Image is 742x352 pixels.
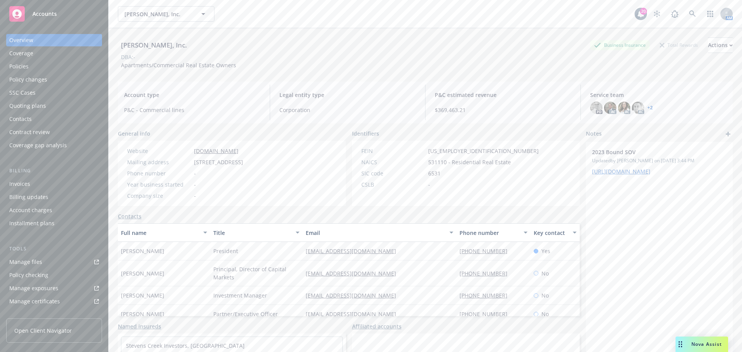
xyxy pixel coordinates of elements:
div: Contract review [9,126,50,138]
a: [EMAIL_ADDRESS][DOMAIN_NAME] [306,310,402,318]
div: Coverage gap analysis [9,139,67,151]
span: Notes [586,129,602,139]
div: Mailing address [127,158,191,166]
div: Title [213,229,291,237]
a: Coverage gap analysis [6,139,102,151]
span: President [213,247,238,255]
div: Company size [127,192,191,200]
a: Account charges [6,204,102,216]
a: Manage files [6,256,102,268]
span: - [428,180,430,189]
div: Full name [121,229,199,237]
div: Policy checking [9,269,48,281]
div: Invoices [9,178,30,190]
span: Open Client Navigator [14,326,72,335]
a: Overview [6,34,102,46]
a: +2 [647,105,653,110]
div: Key contact [534,229,568,237]
a: [EMAIL_ADDRESS][DOMAIN_NAME] [306,247,402,255]
img: photo [604,102,616,114]
a: Accounts [6,3,102,25]
span: Yes [541,247,550,255]
a: Manage exposures [6,282,102,294]
div: Overview [9,34,33,46]
button: Phone number [456,223,530,242]
a: Coverage [6,47,102,60]
div: Billing updates [9,191,48,203]
button: Nova Assist [676,337,728,352]
span: [PERSON_NAME] [121,310,164,318]
div: Phone number [459,229,519,237]
span: Partner/Executive Officer [213,310,278,318]
span: P&C estimated revenue [435,91,571,99]
div: CSLB [361,180,425,189]
span: 6531 [428,169,441,177]
div: Quoting plans [9,100,46,112]
div: SIC code [361,169,425,177]
span: Legal entity type [279,91,416,99]
div: Contacts [9,113,32,125]
span: General info [118,129,150,138]
span: - [194,180,196,189]
span: [STREET_ADDRESS] [194,158,243,166]
span: Identifiers [352,129,379,138]
span: - [194,169,196,177]
img: photo [618,102,630,114]
a: Report a Bug [667,6,682,22]
div: SSC Cases [9,87,36,99]
span: [PERSON_NAME] [121,247,164,255]
span: Nova Assist [691,341,722,347]
a: Stop snowing [649,6,665,22]
a: Contract review [6,126,102,138]
span: Apartments/Commercial Real Estate Owners [121,61,236,69]
div: [PERSON_NAME], Inc. [118,40,190,50]
a: [URL][DOMAIN_NAME] [592,168,650,175]
span: Account type [124,91,260,99]
div: Policy changes [9,73,47,86]
div: Drag to move [676,337,685,352]
span: [PERSON_NAME] [121,291,164,299]
div: 20 [640,8,647,15]
span: No [541,310,549,318]
a: [EMAIL_ADDRESS][DOMAIN_NAME] [306,292,402,299]
button: Title [210,223,303,242]
div: Total Rewards [656,40,702,50]
a: [PHONE_NUMBER] [459,247,514,255]
button: Full name [118,223,210,242]
div: Website [127,147,191,155]
a: Named insureds [118,322,161,330]
span: 531110 - Residential Real Estate [428,158,511,166]
img: photo [632,102,644,114]
div: Manage claims [9,308,48,321]
a: Installment plans [6,217,102,230]
div: Manage files [9,256,42,268]
a: Policy changes [6,73,102,86]
a: [PHONE_NUMBER] [459,310,514,318]
div: Year business started [127,180,191,189]
button: Key contact [531,223,580,242]
span: Investment Manager [213,291,267,299]
a: Manage certificates [6,295,102,308]
button: Email [303,223,456,242]
span: Service team [590,91,727,99]
a: [DOMAIN_NAME] [194,147,238,155]
span: [PERSON_NAME], Inc. [124,10,191,18]
a: [EMAIL_ADDRESS][DOMAIN_NAME] [306,270,402,277]
span: $369,463.21 [435,106,571,114]
div: FEIN [361,147,425,155]
a: Contacts [6,113,102,125]
span: Principal, Director of Capital Markets [213,265,300,281]
a: Billing updates [6,191,102,203]
div: Billing [6,167,102,175]
a: Invoices [6,178,102,190]
button: [PERSON_NAME], Inc. [118,6,214,22]
a: Affiliated accounts [352,322,402,330]
span: [PERSON_NAME] [121,269,164,277]
div: Actions [708,38,733,53]
a: Policies [6,60,102,73]
div: Business Insurance [590,40,650,50]
a: [PHONE_NUMBER] [459,270,514,277]
span: No [541,291,549,299]
a: Quoting plans [6,100,102,112]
